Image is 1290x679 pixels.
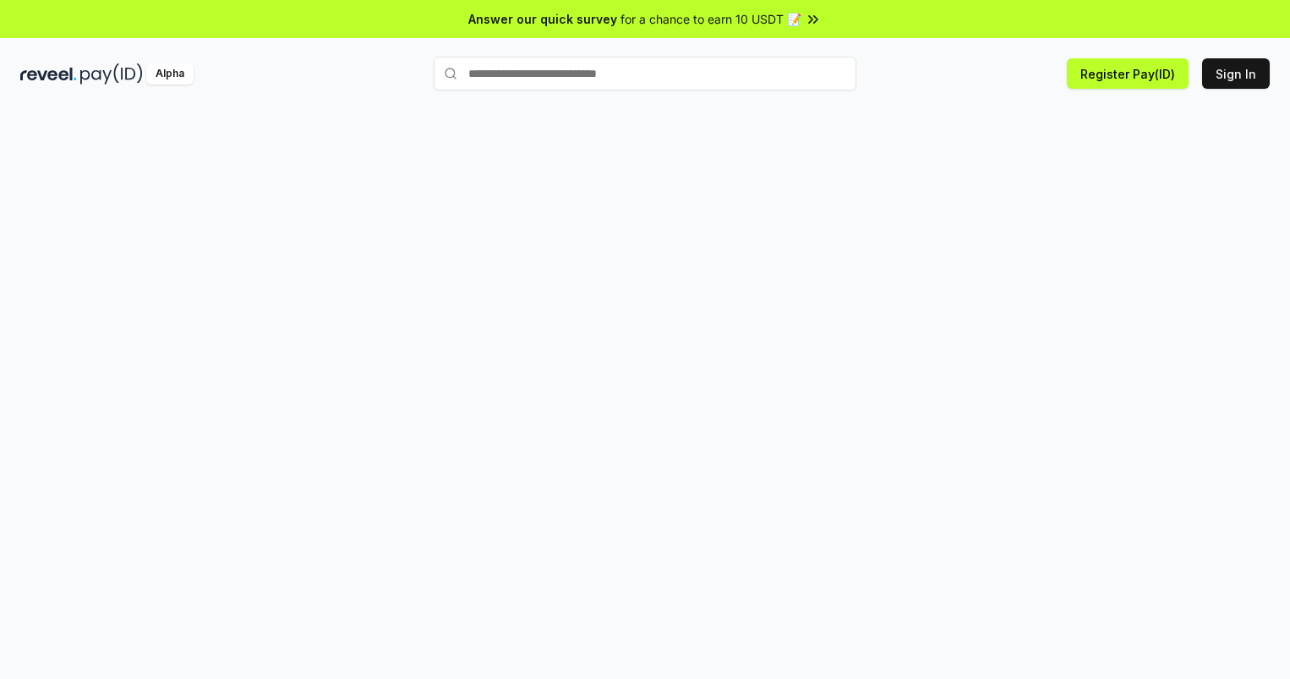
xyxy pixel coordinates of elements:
[80,63,143,85] img: pay_id
[1202,58,1270,89] button: Sign In
[468,10,617,28] span: Answer our quick survey
[20,63,77,85] img: reveel_dark
[146,63,194,85] div: Alpha
[1067,58,1189,89] button: Register Pay(ID)
[620,10,801,28] span: for a chance to earn 10 USDT 📝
